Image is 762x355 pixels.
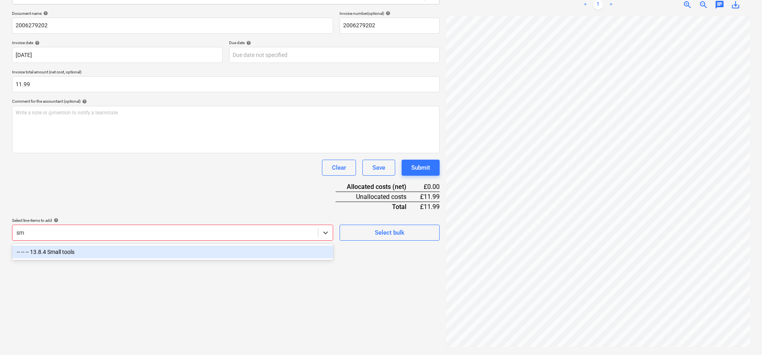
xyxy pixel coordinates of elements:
[322,160,356,176] button: Clear
[402,160,440,176] button: Submit
[340,225,440,241] button: Select bulk
[12,218,333,223] div: Select line-items to add
[229,47,440,63] input: Due date not specified
[12,99,440,104] div: Comment for the accountant (optional)
[229,40,440,45] div: Due date
[12,76,440,92] input: Invoice total amount (net cost, optional)
[52,218,58,223] span: help
[336,192,419,202] div: Unallocated costs
[332,162,346,173] div: Clear
[12,11,333,16] div: Document name
[419,202,440,211] div: £11.99
[336,182,419,192] div: Allocated costs (net)
[12,69,440,76] p: Invoice total amount (net cost, optional)
[80,99,87,104] span: help
[419,192,440,202] div: £11.99
[362,160,395,176] button: Save
[12,40,223,45] div: Invoice date
[336,202,419,211] div: Total
[372,162,385,173] div: Save
[12,245,333,258] div: -- -- -- 13.8.4 Small tools
[12,47,223,63] input: Invoice date not specified
[12,18,333,34] input: Document name
[411,162,430,173] div: Submit
[340,18,440,34] input: Invoice number
[245,41,251,45] span: help
[33,41,40,45] span: help
[722,316,762,355] iframe: Chat Widget
[384,11,390,16] span: help
[419,182,440,192] div: £0.00
[42,11,48,16] span: help
[375,227,404,238] div: Select bulk
[340,11,440,16] div: Invoice number (optional)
